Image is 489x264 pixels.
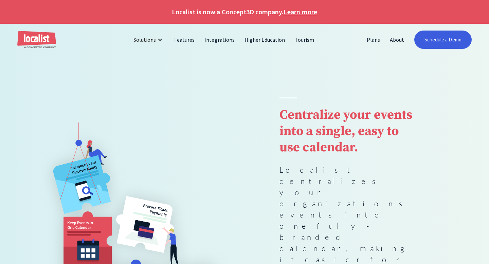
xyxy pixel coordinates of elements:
[17,31,56,49] a: home
[200,32,239,48] a: Integrations
[362,32,385,48] a: Plans
[240,32,290,48] a: Higher Education
[385,32,409,48] a: About
[284,7,317,17] a: Learn more
[133,36,156,44] div: Solutions
[128,32,169,48] div: Solutions
[414,31,472,49] a: Schedule a Demo
[279,107,412,156] strong: Centralize your events into a single, easy to use calendar.
[290,32,319,48] a: Tourism
[169,32,200,48] a: Features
